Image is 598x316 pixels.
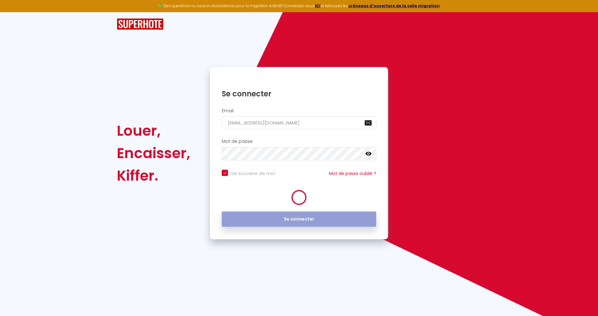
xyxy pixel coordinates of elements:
[222,108,376,114] h2: Email
[117,164,190,187] div: Kiffer.
[5,2,24,21] button: Ouvrir le widget de chat LiveChat
[222,139,376,144] h2: Mot de passe
[315,3,320,8] a: ICI
[117,18,164,30] img: SuperHote logo
[117,119,190,142] div: Louer,
[222,89,376,99] h1: Se connecter
[222,116,376,129] input: Ton Email
[222,211,376,227] button: Se connecter
[329,170,376,177] a: Mot de passe oublié ?
[117,142,190,164] div: Encaisser,
[348,3,440,8] a: créneaux d'ouverture de la salle migration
